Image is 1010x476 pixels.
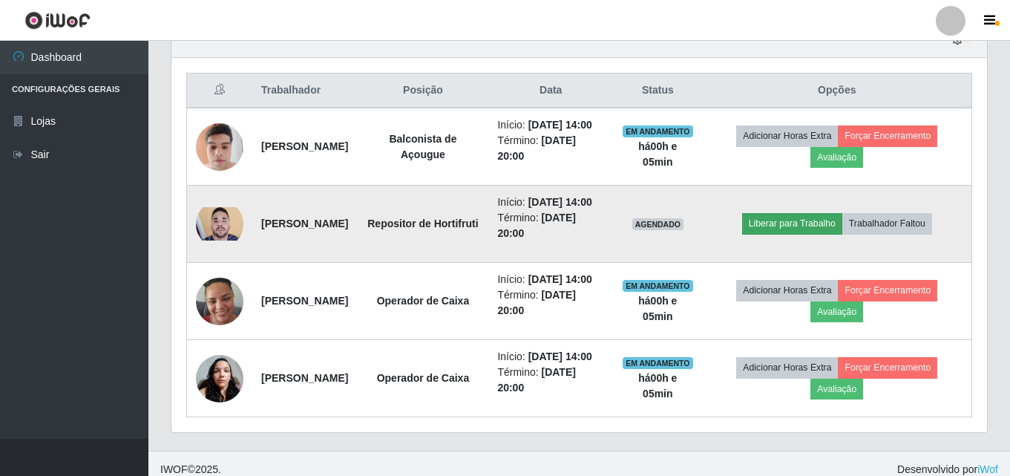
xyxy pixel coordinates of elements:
li: Início: [497,195,604,210]
strong: Operador de Caixa [377,372,470,384]
span: IWOF [160,463,188,475]
time: [DATE] 14:00 [528,119,592,131]
a: iWof [977,463,998,475]
th: Posição [357,74,488,108]
strong: há 00 h e 05 min [638,372,677,400]
strong: [PERSON_NAME] [261,295,348,307]
th: Data [488,74,613,108]
button: Forçar Encerramento [838,125,937,146]
strong: [PERSON_NAME] [261,218,348,229]
th: Status [613,74,702,108]
th: Opções [703,74,972,108]
th: Trabalhador [252,74,357,108]
span: EM ANDAMENTO [623,357,693,369]
li: Início: [497,349,604,365]
strong: há 00 h e 05 min [638,295,677,322]
li: Término: [497,287,604,319]
img: CoreUI Logo [24,11,91,30]
span: EM ANDAMENTO [623,280,693,292]
strong: há 00 h e 05 min [638,140,677,168]
button: Forçar Encerramento [838,280,937,301]
span: AGENDADO [632,218,684,230]
li: Início: [497,272,604,287]
img: 1712933645778.jpeg [196,270,243,333]
img: 1714848493564.jpeg [196,347,243,410]
time: [DATE] 14:00 [528,351,592,362]
li: Término: [497,365,604,396]
button: Adicionar Horas Extra [736,357,838,378]
time: [DATE] 14:00 [528,196,592,208]
button: Avaliação [810,301,863,322]
li: Término: [497,210,604,241]
li: Início: [497,117,604,133]
img: 1724758251870.jpeg [196,207,243,240]
button: Avaliação [810,379,863,400]
strong: Repositor de Hortifruti [367,218,478,229]
strong: Balconista de Açougue [389,133,456,160]
strong: [PERSON_NAME] [261,140,348,152]
strong: [PERSON_NAME] [261,372,348,384]
button: Adicionar Horas Extra [736,280,838,301]
button: Liberar para Trabalho [742,213,842,234]
button: Adicionar Horas Extra [736,125,838,146]
button: Avaliação [810,147,863,168]
button: Trabalhador Faltou [842,213,932,234]
li: Término: [497,133,604,164]
time: [DATE] 14:00 [528,273,592,285]
img: 1742405016115.jpeg [196,115,243,178]
button: Forçar Encerramento [838,357,937,378]
span: EM ANDAMENTO [623,125,693,137]
strong: Operador de Caixa [377,295,470,307]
